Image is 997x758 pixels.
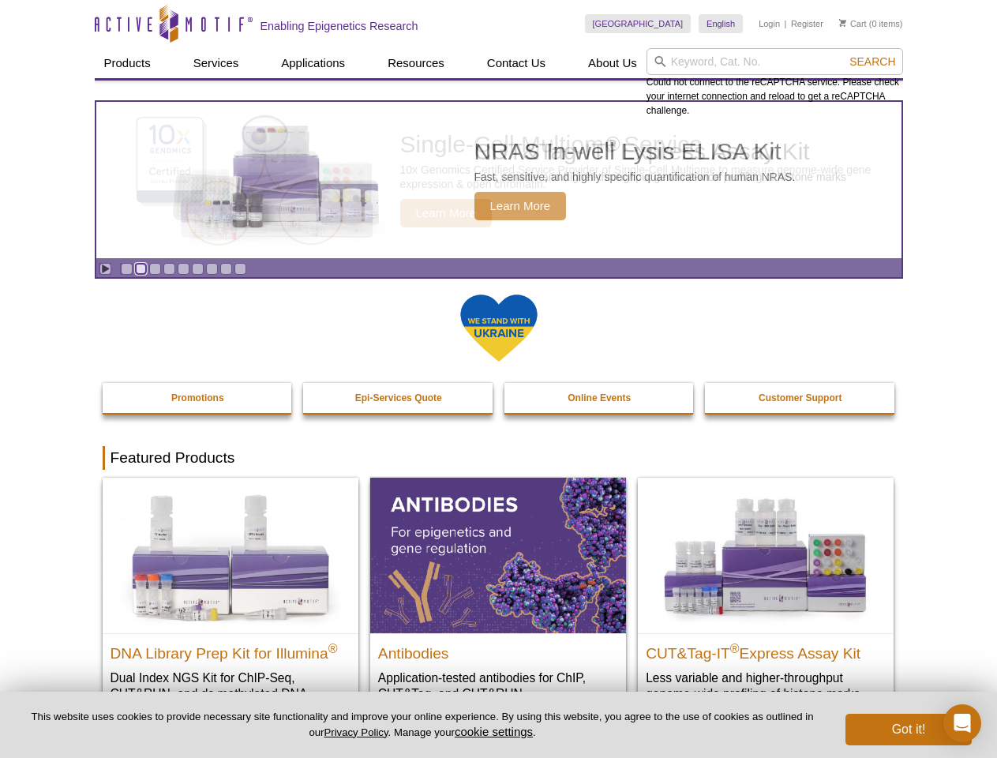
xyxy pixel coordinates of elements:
h2: Antibodies [378,638,618,662]
button: Got it! [845,714,972,745]
img: We Stand With Ukraine [459,293,538,363]
img: Your Cart [839,19,846,27]
div: Could not connect to the reCAPTCHA service. Please check your internet connection and reload to g... [647,48,903,118]
h2: Featured Products [103,446,895,470]
img: CUT&Tag-IT® Express Assay Kit [638,478,894,632]
a: Go to slide 8 [220,263,232,275]
a: Resources [378,48,454,78]
a: About Us [579,48,647,78]
div: Open Intercom Messenger [943,704,981,742]
a: NRAS In-well Lysis ELISA Kit NRAS In-well Lysis ELISA Kit Fast, sensitive, and highly specific qu... [96,102,901,258]
a: Login [759,18,780,29]
a: DNA Library Prep Kit for Illumina DNA Library Prep Kit for Illumina® Dual Index NGS Kit for ChIP-... [103,478,358,733]
input: Keyword, Cat. No. [647,48,903,75]
li: | [785,14,787,33]
a: Go to slide 5 [178,263,189,275]
a: Toggle autoplay [99,263,111,275]
a: Promotions [103,383,294,413]
a: Products [95,48,160,78]
sup: ® [328,641,338,655]
p: This website uses cookies to provide necessary site functionality and improve your online experie... [25,710,819,740]
button: cookie settings [455,725,533,738]
a: [GEOGRAPHIC_DATA] [585,14,692,33]
li: (0 items) [839,14,903,33]
a: Go to slide 9 [234,263,246,275]
a: Online Events [504,383,695,413]
a: All Antibodies Antibodies Application-tested antibodies for ChIP, CUT&Tag, and CUT&RUN. [370,478,626,717]
strong: Promotions [171,392,224,403]
a: English [699,14,743,33]
h2: Enabling Epigenetics Research [260,19,418,33]
p: Less variable and higher-throughput genome-wide profiling of histone marks​. [646,670,886,702]
strong: Customer Support [759,392,841,403]
h2: CUT&Tag-IT Express Assay Kit [646,638,886,662]
a: Privacy Policy [324,726,388,738]
a: Go to slide 7 [206,263,218,275]
a: Go to slide 6 [192,263,204,275]
a: Register [791,18,823,29]
h2: DNA Library Prep Kit for Illumina [111,638,350,662]
p: Fast, sensitive, and highly specific quantification of human NRAS. [474,170,796,184]
a: Epi-Services Quote [303,383,494,413]
a: Go to slide 1 [121,263,133,275]
img: All Antibodies [370,478,626,632]
a: CUT&Tag-IT® Express Assay Kit CUT&Tag-IT®Express Assay Kit Less variable and higher-throughput ge... [638,478,894,717]
a: Contact Us [478,48,555,78]
button: Search [845,54,900,69]
span: Search [849,55,895,68]
img: DNA Library Prep Kit for Illumina [103,478,358,632]
a: Customer Support [705,383,896,413]
span: Learn More [474,192,567,220]
article: NRAS In-well Lysis ELISA Kit [96,102,901,258]
a: Applications [272,48,354,78]
a: Go to slide 3 [149,263,161,275]
h2: NRAS In-well Lysis ELISA Kit [474,140,796,163]
p: Dual Index NGS Kit for ChIP-Seq, CUT&RUN, and ds methylated DNA assays. [111,670,350,718]
p: Application-tested antibodies for ChIP, CUT&Tag, and CUT&RUN. [378,670,618,702]
sup: ® [730,641,740,655]
strong: Epi-Services Quote [355,392,442,403]
a: Go to slide 2 [135,263,147,275]
a: Cart [839,18,867,29]
img: NRAS In-well Lysis ELISA Kit [159,126,395,235]
a: Go to slide 4 [163,263,175,275]
strong: Online Events [568,392,631,403]
a: Services [184,48,249,78]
